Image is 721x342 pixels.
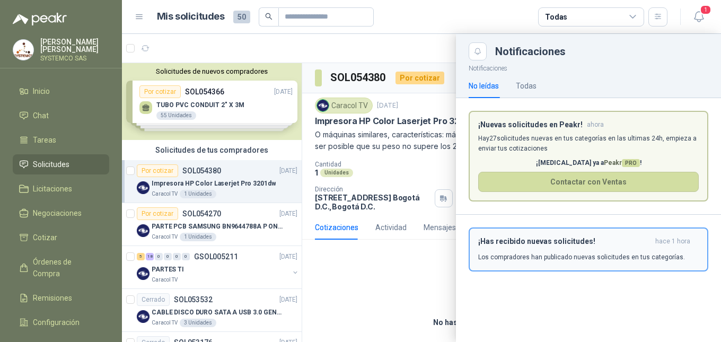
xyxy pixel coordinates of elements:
[478,134,699,154] p: Hay 27 solicitudes nuevas en tus categorías en las ultimas 24h, empieza a enviar tus cotizaciones
[33,317,80,328] span: Configuración
[456,60,721,74] p: Notificaciones
[13,288,109,308] a: Remisiones
[13,81,109,101] a: Inicio
[13,203,109,223] a: Negociaciones
[478,172,699,192] button: Contactar con Ventas
[40,55,109,62] p: SYSTEMCO SAS
[13,13,67,25] img: Logo peakr
[469,80,499,92] div: No leídas
[469,42,487,60] button: Close
[33,159,69,170] span: Solicitudes
[13,179,109,199] a: Licitaciones
[40,38,109,53] p: [PERSON_NAME] [PERSON_NAME]
[157,9,225,24] h1: Mis solicitudes
[587,120,604,129] span: ahora
[265,13,272,20] span: search
[13,252,109,284] a: Órdenes de Compra
[33,134,56,146] span: Tareas
[478,158,699,168] p: ¡[MEDICAL_DATA] ya a !
[33,207,82,219] span: Negociaciones
[689,7,708,27] button: 1
[233,11,250,23] span: 50
[13,227,109,248] a: Cotizar
[33,110,49,121] span: Chat
[13,40,33,60] img: Company Logo
[13,312,109,332] a: Configuración
[478,120,583,129] h3: ¡Nuevas solicitudes en Peakr!
[13,154,109,174] a: Solicitudes
[700,5,711,15] span: 1
[545,11,567,23] div: Todas
[33,85,50,97] span: Inicio
[13,106,109,126] a: Chat
[33,292,72,304] span: Remisiones
[13,130,109,150] a: Tareas
[33,256,99,279] span: Órdenes de Compra
[478,237,651,246] h3: ¡Has recibido nuevas solicitudes!
[495,46,708,57] div: Notificaciones
[469,227,708,271] button: ¡Has recibido nuevas solicitudes!hace 1 hora Los compradores han publicado nuevas solicitudes en ...
[33,183,72,195] span: Licitaciones
[604,159,640,166] span: Peakr
[478,252,685,262] p: Los compradores han publicado nuevas solicitudes en tus categorías.
[33,232,57,243] span: Cotizar
[655,237,690,246] span: hace 1 hora
[516,80,537,92] div: Todas
[622,159,640,167] span: PRO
